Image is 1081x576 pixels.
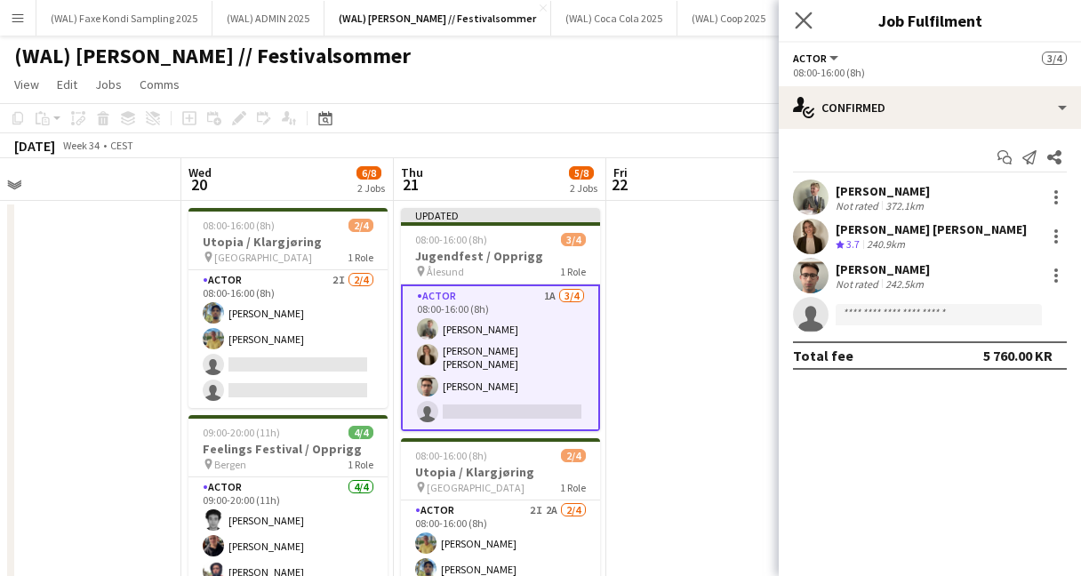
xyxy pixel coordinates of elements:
span: Edit [57,76,77,92]
div: [PERSON_NAME] [836,183,930,199]
div: 2 Jobs [357,181,385,195]
a: View [7,73,46,96]
span: 6/8 [356,166,381,180]
span: [GEOGRAPHIC_DATA] [427,481,524,494]
div: Not rated [836,199,882,212]
a: Jobs [88,73,129,96]
span: 1 Role [560,481,586,494]
span: Fri [613,164,628,180]
span: 22 [611,174,628,195]
span: 1 Role [560,265,586,278]
div: 240.9km [863,237,909,252]
div: CEST [110,139,133,152]
h3: Utopia / Klargjøring [401,464,600,480]
span: Jobs [95,76,122,92]
button: Actor [793,52,841,65]
span: 2/4 [561,449,586,462]
div: 5 760.00 KR [983,347,1053,364]
div: [PERSON_NAME] [836,261,930,277]
span: Thu [401,164,423,180]
span: 4/4 [348,426,373,439]
span: 2/4 [348,219,373,232]
span: View [14,76,39,92]
button: (WAL) Faxe Kondi Sampling 2025 [36,1,212,36]
div: 242.5km [882,277,927,291]
div: 08:00-16:00 (8h) [793,66,1067,79]
div: 372.1km [882,199,927,212]
span: Actor [793,52,827,65]
h3: Jugendfest / Opprigg [401,248,600,264]
span: 08:00-16:00 (8h) [415,233,487,246]
span: 09:00-20:00 (11h) [203,426,280,439]
h3: Utopia / Klargjøring [188,234,388,250]
span: 08:00-16:00 (8h) [415,449,487,462]
div: Updated [401,208,600,222]
button: (WAL) Coca Cola 2025 [551,1,677,36]
div: Total fee [793,347,853,364]
div: [PERSON_NAME] [PERSON_NAME] [836,221,1027,237]
button: (WAL) Coop 2025 [677,1,781,36]
span: Comms [140,76,180,92]
h3: Feelings Festival / Opprigg [188,441,388,457]
span: 21 [398,174,423,195]
div: 2 Jobs [570,181,597,195]
span: Bergen [214,458,246,471]
h3: Job Fulfilment [779,9,1081,32]
span: 08:00-16:00 (8h) [203,219,275,232]
span: 3/4 [561,233,586,246]
app-card-role: Actor1A3/408:00-16:00 (8h)[PERSON_NAME][PERSON_NAME] [PERSON_NAME][PERSON_NAME] [401,284,600,431]
div: Not rated [836,277,882,291]
app-job-card: 08:00-16:00 (8h)2/4Utopia / Klargjøring [GEOGRAPHIC_DATA]1 RoleActor2I2/408:00-16:00 (8h)[PERSON_... [188,208,388,408]
app-job-card: Updated08:00-16:00 (8h)3/4Jugendfest / Opprigg Ålesund1 RoleActor1A3/408:00-16:00 (8h)[PERSON_NAM... [401,208,600,431]
span: Week 34 [59,139,103,152]
span: 20 [186,174,212,195]
div: Confirmed [779,86,1081,129]
div: [DATE] [14,137,55,155]
a: Comms [132,73,187,96]
span: 1 Role [348,458,373,471]
span: 5/8 [569,166,594,180]
span: 1 Role [348,251,373,264]
span: Wed [188,164,212,180]
span: Ålesund [427,265,464,278]
h1: (WAL) [PERSON_NAME] // Festivalsommer [14,43,411,69]
span: 3.7 [846,237,860,251]
span: [GEOGRAPHIC_DATA] [214,251,312,264]
span: 3/4 [1042,52,1067,65]
a: Edit [50,73,84,96]
app-card-role: Actor2I2/408:00-16:00 (8h)[PERSON_NAME][PERSON_NAME] [188,270,388,408]
button: (WAL) ADMIN 2025 [212,1,324,36]
button: (WAL) [PERSON_NAME] // Festivalsommer [324,1,551,36]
